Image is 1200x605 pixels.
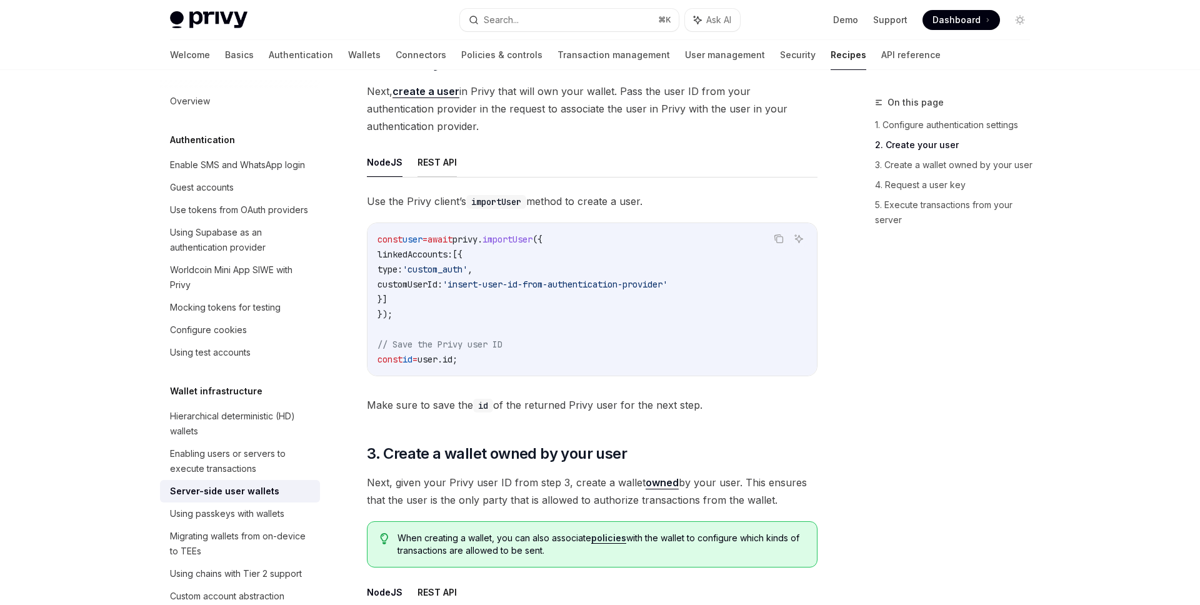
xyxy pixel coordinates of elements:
[380,533,389,544] svg: Tip
[467,264,472,275] span: ,
[591,532,626,544] a: policies
[442,354,452,365] span: id
[377,279,442,290] span: customUserId:
[160,480,320,502] a: Server-side user wallets
[875,195,1040,230] a: 5. Execute transactions from your server
[396,40,446,70] a: Connectors
[377,339,502,350] span: // Save the Privy user ID
[377,294,387,305] span: }]
[932,14,981,26] span: Dashboard
[377,309,392,320] span: });
[160,154,320,176] a: Enable SMS and WhatsApp login
[170,409,312,439] div: Hierarchical deterministic (HD) wallets
[392,85,459,98] a: create a user
[873,14,907,26] a: Support
[484,12,519,27] div: Search...
[557,40,670,70] a: Transaction management
[170,384,262,399] h5: Wallet infrastructure
[685,9,740,31] button: Ask AI
[348,40,381,70] a: Wallets
[170,11,247,29] img: light logo
[875,155,1040,175] a: 3. Create a wallet owned by your user
[170,132,235,147] h5: Authentication
[461,40,542,70] a: Policies & controls
[442,279,667,290] span: 'insert-user-id-from-authentication-provider'
[160,221,320,259] a: Using Supabase as an authentication provider
[170,202,308,217] div: Use tokens from OAuth providers
[427,234,452,245] span: await
[170,446,312,476] div: Enabling users or servers to execute transactions
[160,199,320,221] a: Use tokens from OAuth providers
[170,484,279,499] div: Server-side user wallets
[377,249,452,260] span: linkedAccounts:
[160,90,320,112] a: Overview
[160,442,320,480] a: Enabling users or servers to execute transactions
[377,234,402,245] span: const
[473,399,493,412] code: id
[170,262,312,292] div: Worldcoin Mini App SIWE with Privy
[881,40,941,70] a: API reference
[402,234,422,245] span: user
[225,40,254,70] a: Basics
[367,192,817,210] span: Use the Privy client’s method to create a user.
[477,234,482,245] span: .
[170,225,312,255] div: Using Supabase as an authentication provider
[170,180,234,195] div: Guest accounts
[417,147,457,177] button: REST API
[452,354,457,365] span: ;
[377,354,402,365] span: const
[482,234,532,245] span: importUser
[402,354,412,365] span: id
[367,396,817,414] span: Make sure to save the of the returned Privy user for the next step.
[452,249,462,260] span: [{
[170,529,312,559] div: Migrating wallets from on-device to TEEs
[771,231,787,247] button: Copy the contents from the code block
[460,9,679,31] button: Search...⌘K
[160,259,320,296] a: Worldcoin Mini App SIWE with Privy
[170,506,284,521] div: Using passkeys with wallets
[170,157,305,172] div: Enable SMS and WhatsApp login
[922,10,1000,30] a: Dashboard
[402,264,467,275] span: 'custom_auth'
[875,135,1040,155] a: 2. Create your user
[875,175,1040,195] a: 4. Request a user key
[160,319,320,341] a: Configure cookies
[160,296,320,319] a: Mocking tokens for testing
[706,14,731,26] span: Ask AI
[160,405,320,442] a: Hierarchical deterministic (HD) wallets
[422,234,427,245] span: =
[170,40,210,70] a: Welcome
[646,476,679,489] a: owned
[170,300,281,315] div: Mocking tokens for testing
[831,40,866,70] a: Recipes
[685,40,765,70] a: User management
[412,354,417,365] span: =
[367,147,402,177] button: NodeJS
[367,444,627,464] span: 3. Create a wallet owned by your user
[170,94,210,109] div: Overview
[791,231,807,247] button: Ask AI
[887,95,944,110] span: On this page
[170,322,247,337] div: Configure cookies
[170,345,251,360] div: Using test accounts
[170,566,302,581] div: Using chains with Tier 2 support
[1010,10,1030,30] button: Toggle dark mode
[532,234,542,245] span: ({
[367,474,817,509] span: Next, given your Privy user ID from step 3, create a wallet by your user. This ensures that the u...
[160,341,320,364] a: Using test accounts
[452,234,477,245] span: privy
[367,82,817,135] span: Next, in Privy that will own your wallet. Pass the user ID from your authentication provider in t...
[437,354,442,365] span: .
[377,264,402,275] span: type:
[466,195,526,209] code: importUser
[397,532,804,557] span: When creating a wallet, you can also associate with the wallet to configure which kinds of transa...
[160,502,320,525] a: Using passkeys with wallets
[417,354,437,365] span: user
[658,15,671,25] span: ⌘ K
[269,40,333,70] a: Authentication
[833,14,858,26] a: Demo
[780,40,816,70] a: Security
[875,115,1040,135] a: 1. Configure authentication settings
[160,562,320,585] a: Using chains with Tier 2 support
[160,176,320,199] a: Guest accounts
